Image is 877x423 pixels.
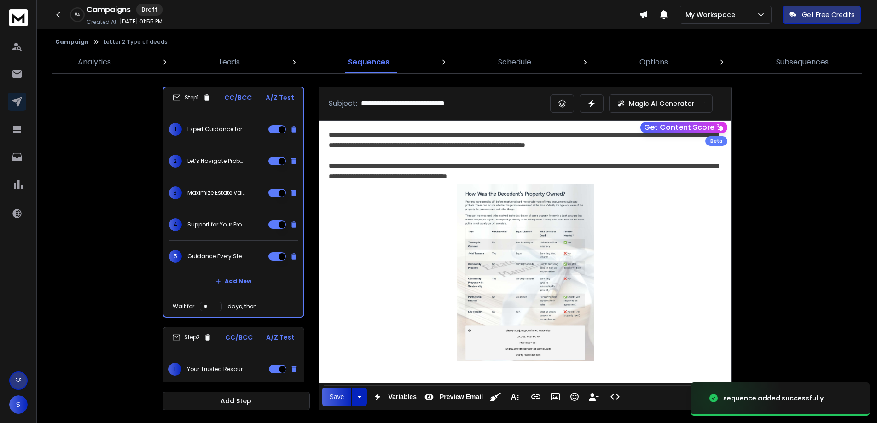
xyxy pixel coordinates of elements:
[227,303,257,310] p: days, then
[266,333,295,342] p: A/Z Test
[609,94,713,113] button: Magic AI Generator
[705,136,727,146] div: Beta
[639,57,668,68] p: Options
[187,126,246,133] p: Expert Guidance for Your Probate Needs
[169,155,182,168] span: 2
[173,303,194,310] p: Wait for
[546,388,564,406] button: Insert Image (Ctrl+P)
[9,395,28,414] button: S
[120,18,163,25] p: [DATE] 01:55 PM
[169,250,182,263] span: 5
[493,51,537,73] a: Schedule
[173,93,211,102] div: Step 1
[219,57,240,68] p: Leads
[87,4,131,15] h1: Campaigns
[78,57,111,68] p: Analytics
[369,388,418,406] button: Variables
[685,10,739,19] p: My Workspace
[163,392,310,410] button: Add Step
[506,388,523,406] button: More Text
[169,186,182,199] span: 3
[771,51,834,73] a: Subsequences
[187,189,246,197] p: Maximize Estate Value with My Help
[169,218,182,231] span: 4
[802,10,854,19] p: Get Free Credits
[214,51,245,73] a: Leads
[187,221,246,228] p: Support for Your Probate Journey
[585,388,603,406] button: Insert Unsubscribe Link
[322,388,352,406] button: Save
[75,12,80,17] p: 0 %
[438,393,485,401] span: Preview Email
[343,51,395,73] a: Sequences
[783,6,861,24] button: Get Free Credits
[224,93,252,102] p: CC/BCC
[640,122,727,133] button: Get Content Score
[168,363,181,376] span: 1
[9,9,28,26] img: logo
[187,253,246,260] p: Guidance Every Step of the Way
[163,87,304,318] li: Step1CC/BCCA/Z Test1Expert Guidance for Your Probate Needs2Let’s Navigate Probate Together3Maximi...
[225,333,253,342] p: CC/BCC
[386,393,418,401] span: Variables
[776,57,829,68] p: Subsequences
[187,157,246,165] p: Let’s Navigate Probate Together
[72,51,116,73] a: Analytics
[420,388,485,406] button: Preview Email
[55,38,89,46] button: Campaign
[329,98,357,109] p: Subject:
[187,365,246,373] p: Your Trusted Resource for Probate Services
[169,123,182,136] span: 1
[348,57,389,68] p: Sequences
[723,394,825,403] div: sequence added successfully.
[527,388,545,406] button: Insert Link (Ctrl+K)
[629,99,695,108] p: Magic AI Generator
[606,388,624,406] button: Code View
[172,333,212,342] div: Step 2
[498,57,531,68] p: Schedule
[104,38,168,46] p: Letter 2 Type of deeds
[208,272,259,290] button: Add New
[634,51,674,73] a: Options
[136,4,163,16] div: Draft
[487,388,504,406] button: Clean HTML
[266,93,294,102] p: A/Z Test
[566,388,583,406] button: Emoticons
[87,18,118,26] p: Created At:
